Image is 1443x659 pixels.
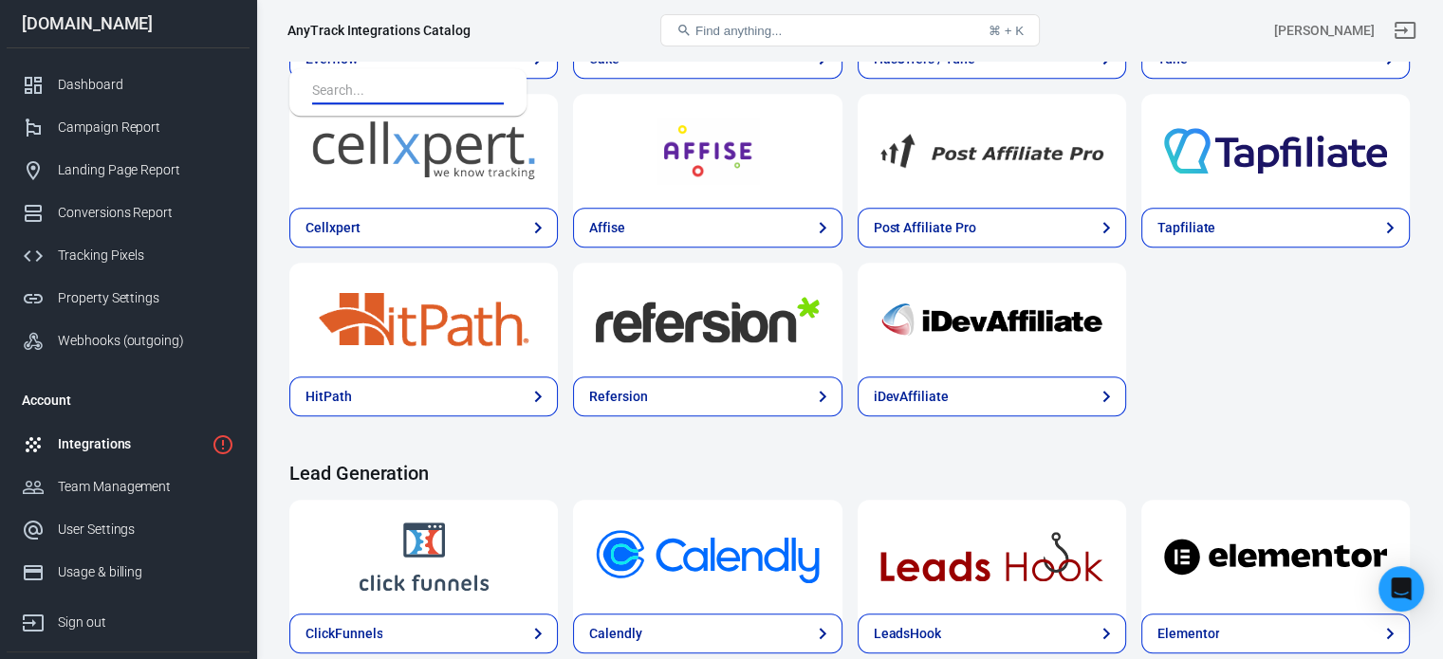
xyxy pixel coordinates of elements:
a: User Settings [7,508,250,551]
span: Find anything... [695,24,782,38]
a: Team Management [7,466,250,508]
div: Tracking Pixels [58,246,234,265]
a: Dashboard [7,64,250,106]
a: ClickFunnels [289,500,558,613]
div: Tapfiliate [1157,218,1216,238]
a: Cellxpert [289,208,558,247]
img: Affise [596,117,819,185]
div: Affise [589,218,625,238]
div: Campaign Report [58,118,234,137]
a: Refersion [573,376,842,416]
a: ClickFunnels [289,613,558,653]
img: LeadsHook [880,522,1103,591]
div: Open Intercom Messenger [1378,566,1424,612]
a: HitPath [289,376,558,416]
a: Campaign Report [7,106,250,149]
img: Tapfiliate [1164,117,1387,185]
a: Tapfiliate [1141,94,1410,208]
a: Elementor [1141,500,1410,613]
div: Usage & billing [58,562,234,582]
svg: 1 networks not verified yet [212,433,234,456]
div: HitPath [305,387,352,407]
a: Tracking Pixels [7,234,250,277]
div: Account id: TDMpudQw [1274,21,1375,41]
img: Refersion [596,285,819,354]
a: Affise [573,208,842,247]
a: Elementor [1141,613,1410,653]
a: Sign out [7,594,250,644]
div: iDevAffiliate [874,387,949,407]
a: Sign out [1382,8,1428,53]
div: Refersion [589,387,648,407]
div: AnyTrack Integrations Catalog [287,21,471,40]
a: Calendly [573,500,842,613]
img: Elementor [1164,522,1387,591]
div: Property Settings [58,288,234,308]
div: Team Management [58,477,234,497]
img: Post Affiliate Pro [880,117,1103,185]
a: HitPath [289,263,558,376]
div: Elementor [1157,624,1220,644]
div: Integrations [58,434,204,454]
a: iDevAffiliate [858,376,1126,416]
a: Post Affiliate Pro [858,208,1126,247]
a: Conversions Report [7,192,250,234]
a: Landing Page Report [7,149,250,192]
a: Calendly [573,613,842,653]
img: Calendly [596,522,819,591]
a: LeadsHook [858,500,1126,613]
div: Post Affiliate Pro [874,218,976,238]
div: User Settings [58,520,234,540]
div: Landing Page Report [58,160,234,180]
a: iDevAffiliate [858,263,1126,376]
a: Affise [573,94,842,208]
a: Usage & billing [7,551,250,594]
div: Sign out [58,613,234,632]
button: Find anything...⌘ + K [660,14,1040,46]
div: Dashboard [58,75,234,95]
div: [DOMAIN_NAME] [7,15,250,32]
h4: Lead Generation [289,462,1410,485]
div: LeadsHook [874,624,942,644]
img: HitPath [312,285,535,354]
img: Cellxpert [312,117,535,185]
a: Integrations [7,423,250,466]
div: Webhooks (outgoing) [58,331,234,351]
div: ClickFunnels [305,624,382,644]
img: ClickFunnels [312,522,535,591]
a: Webhooks (outgoing) [7,320,250,362]
a: Refersion [573,263,842,376]
img: iDevAffiliate [880,285,1103,354]
li: Account [7,377,250,423]
input: Search... [312,80,496,104]
div: Conversions Report [58,203,234,223]
a: Property Settings [7,277,250,320]
a: Tapfiliate [1141,208,1410,247]
div: Cellxpert [305,218,361,238]
a: Cellxpert [289,94,558,208]
a: LeadsHook [858,613,1126,653]
div: Calendly [589,624,642,644]
a: Post Affiliate Pro [858,94,1126,208]
div: ⌘ + K [989,24,1024,38]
